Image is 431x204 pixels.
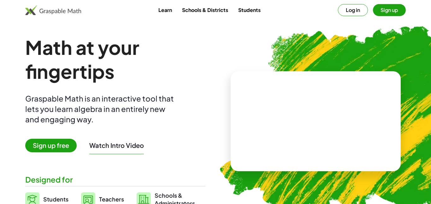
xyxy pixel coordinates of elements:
[25,174,205,185] div: Designed for
[269,98,363,145] video: What is this? This is dynamic math notation. Dynamic math notation plays a central role in how Gr...
[89,141,144,149] button: Watch Intro Video
[373,4,406,16] button: Sign up
[338,4,368,16] button: Log in
[153,4,177,16] a: Learn
[43,195,68,203] span: Students
[177,4,233,16] a: Schools & Districts
[99,195,124,203] span: Teachers
[25,35,205,83] h1: Math at your fingertips
[25,139,77,152] span: Sign up free
[25,93,177,125] div: Graspable Math is an interactive tool that lets you learn algebra in an entirely new and engaging...
[233,4,266,16] a: Students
